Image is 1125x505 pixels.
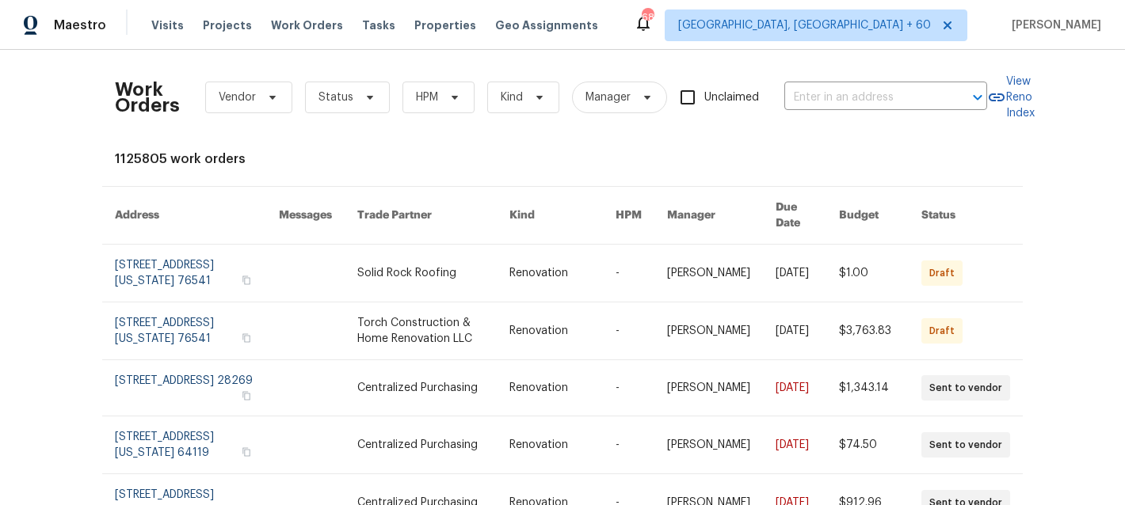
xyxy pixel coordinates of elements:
td: Renovation [497,245,603,302]
td: Centralized Purchasing [345,360,497,416]
input: Enter in an address [784,85,943,110]
td: [PERSON_NAME] [654,245,763,302]
button: Copy Address [239,445,254,459]
span: Maestro [54,17,106,33]
td: Renovation [497,360,603,416]
button: Open [967,86,989,108]
th: Budget [826,187,909,245]
span: Visits [151,17,184,33]
span: Manager [585,89,631,105]
span: Status [318,89,353,105]
td: [PERSON_NAME] [654,416,763,474]
span: Tasks [362,20,395,31]
span: Unclaimed [704,89,759,106]
h2: Work Orders [115,82,180,113]
th: Manager [654,187,763,245]
span: Projects [203,17,252,33]
td: - [603,360,654,416]
button: Copy Address [239,331,254,345]
div: 1125805 work orders [115,151,1010,167]
td: Torch Construction & Home Renovation LLC [345,302,497,360]
span: Properties [414,17,476,33]
td: - [603,302,654,360]
th: Due Date [763,187,826,245]
th: Trade Partner [345,187,497,245]
span: [GEOGRAPHIC_DATA], [GEOGRAPHIC_DATA] + 60 [678,17,931,33]
span: HPM [416,89,438,105]
a: View Reno Index [987,74,1035,121]
td: - [603,245,654,302]
td: [PERSON_NAME] [654,360,763,416]
td: Centralized Purchasing [345,416,497,474]
span: Work Orders [271,17,343,33]
th: Messages [266,187,345,245]
span: Geo Assignments [495,17,598,33]
span: Vendor [219,89,256,105]
th: HPM [603,187,654,245]
td: [PERSON_NAME] [654,302,763,360]
button: Copy Address [239,389,254,403]
span: Kind [501,89,523,105]
td: Renovation [497,302,603,360]
td: Renovation [497,416,603,474]
td: - [603,416,654,474]
td: Solid Rock Roofing [345,245,497,302]
th: Address [102,187,266,245]
div: 682 [642,9,653,25]
th: Kind [497,187,603,245]
th: Status [909,187,1023,245]
button: Copy Address [239,273,254,287]
span: [PERSON_NAME] [1005,17,1101,33]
